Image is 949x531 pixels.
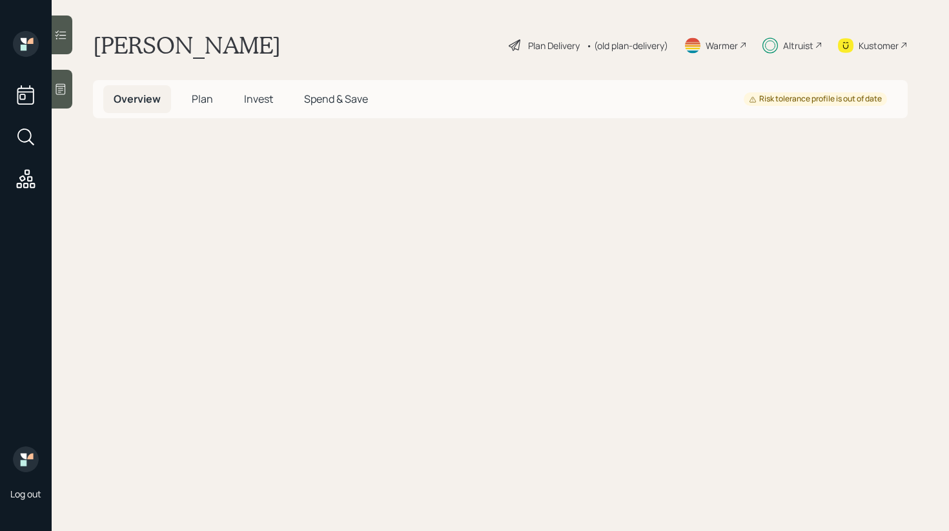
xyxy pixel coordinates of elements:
[586,39,668,52] div: • (old plan-delivery)
[10,488,41,500] div: Log out
[244,92,273,106] span: Invest
[114,92,161,106] span: Overview
[706,39,738,52] div: Warmer
[93,31,281,59] h1: [PERSON_NAME]
[304,92,368,106] span: Spend & Save
[749,94,882,105] div: Risk tolerance profile is out of date
[13,446,39,472] img: retirable_logo.png
[192,92,213,106] span: Plan
[783,39,813,52] div: Altruist
[859,39,899,52] div: Kustomer
[528,39,580,52] div: Plan Delivery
